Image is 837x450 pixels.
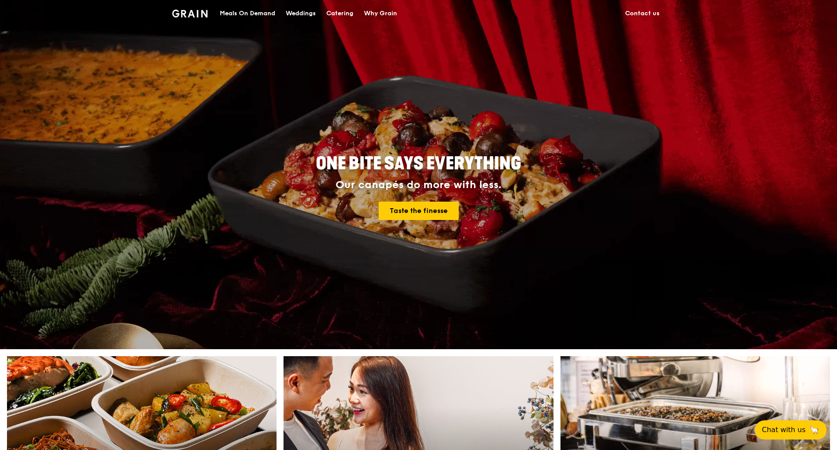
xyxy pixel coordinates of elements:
[261,179,576,191] div: Our canapés do more with less.
[762,425,806,435] span: Chat with us
[755,420,827,440] button: Chat with us🦙
[286,0,316,27] div: Weddings
[364,0,397,27] div: Why Grain
[809,425,820,435] span: 🦙
[359,0,402,27] a: Why Grain
[326,0,353,27] div: Catering
[220,0,275,27] div: Meals On Demand
[379,202,459,220] a: Taste the finesse
[280,0,321,27] a: Weddings
[321,0,359,27] a: Catering
[172,10,208,17] img: Grain
[316,153,521,174] span: ONE BITE SAYS EVERYTHING
[620,0,665,27] a: Contact us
